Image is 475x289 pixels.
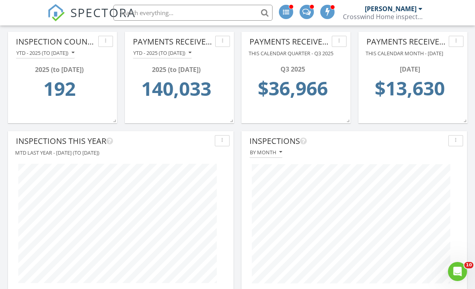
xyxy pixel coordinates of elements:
[252,64,334,74] div: Q3 2025
[47,4,65,21] img: The Best Home Inspection Software - Spectora
[18,65,100,74] div: 2025 (to [DATE])
[343,13,422,21] div: Crosswind Home inspection
[369,64,451,74] div: [DATE]
[16,36,95,48] div: Inspection Count
[18,74,100,108] td: 192
[249,147,282,158] button: By month
[448,262,467,281] iframe: Intercom live chat
[133,50,191,56] div: YTD - 2025 (to [DATE])
[16,50,74,56] div: YTD - 2025 (to [DATE])
[369,74,451,107] td: 13629.86
[16,135,212,147] div: Inspections this year
[249,36,329,48] div: Payments Received through spectora
[464,262,473,268] span: 10
[133,36,212,48] div: Payments Received
[250,149,282,155] div: By month
[113,5,273,21] input: Search everything...
[135,65,217,74] div: 2025 (to [DATE])
[47,11,136,27] a: SPECTORA
[252,74,334,107] td: 36965.63
[366,36,446,48] div: Payments Received through spectora
[70,4,136,21] span: SPECTORA
[249,135,445,147] div: Inspections
[16,48,75,58] button: YTD - 2025 (to [DATE])
[365,5,417,13] div: [PERSON_NAME]
[133,48,192,58] button: YTD - 2025 (to [DATE])
[135,74,217,108] td: 140032.91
